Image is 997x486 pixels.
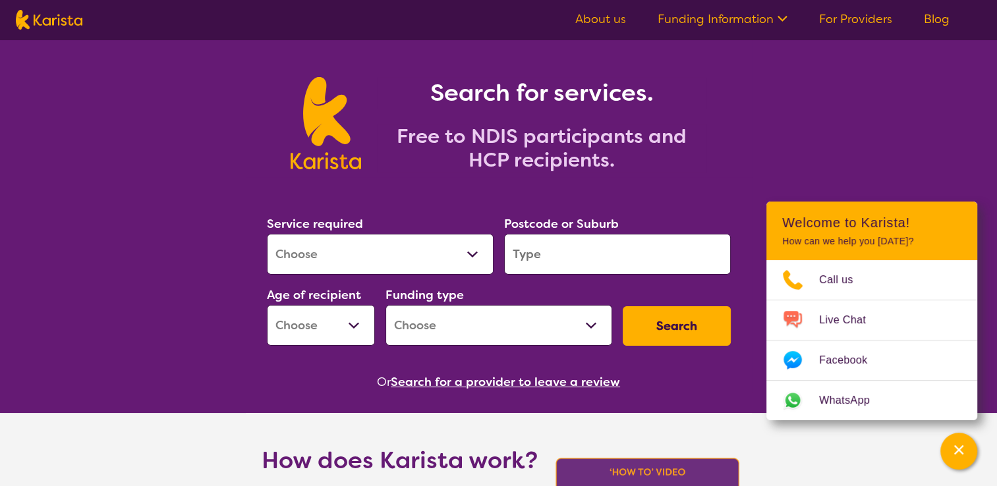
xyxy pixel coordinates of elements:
[819,11,892,27] a: For Providers
[575,11,626,27] a: About us
[819,391,886,410] span: WhatsApp
[766,260,977,420] ul: Choose channel
[766,381,977,420] a: Web link opens in a new tab.
[385,287,464,303] label: Funding type
[504,216,619,232] label: Postcode or Suburb
[377,124,706,172] h2: Free to NDIS participants and HCP recipients.
[377,372,391,392] span: Or
[819,270,869,290] span: Call us
[782,236,961,247] p: How can we help you [DATE]?
[267,216,363,232] label: Service required
[782,215,961,230] h2: Welcome to Karista!
[819,310,882,330] span: Live Chat
[377,77,706,109] h1: Search for services.
[267,287,361,303] label: Age of recipient
[658,11,787,27] a: Funding Information
[391,372,620,392] button: Search for a provider to leave a review
[504,234,731,275] input: Type
[623,306,731,346] button: Search
[291,77,361,169] img: Karista logo
[16,10,82,30] img: Karista logo
[819,350,883,370] span: Facebook
[766,202,977,420] div: Channel Menu
[940,433,977,470] button: Channel Menu
[924,11,950,27] a: Blog
[262,445,538,476] h1: How does Karista work?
